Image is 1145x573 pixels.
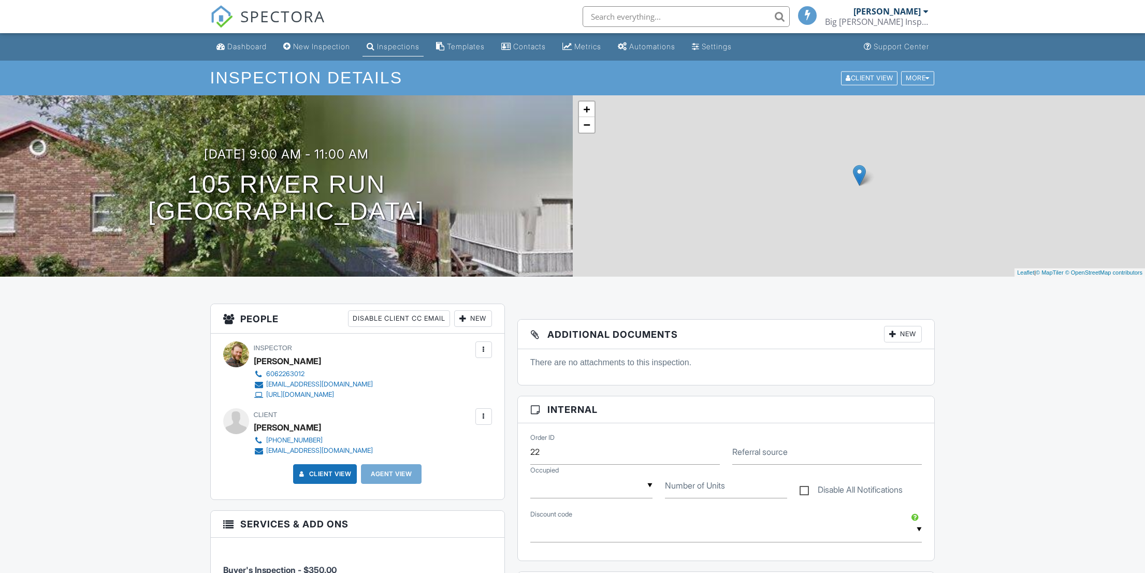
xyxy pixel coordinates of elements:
[254,411,276,419] span: Client
[1036,269,1064,276] a: © MapTiler
[210,14,325,36] a: SPECTORA
[530,357,922,368] p: There are no attachments to this inspection.
[853,6,921,17] div: [PERSON_NAME]
[518,320,935,349] h3: Additional Documents
[266,370,305,378] div: 6062263012
[614,37,679,56] a: Automations (Basic)
[254,379,373,390] a: [EMAIL_ADDRESS][DOMAIN_NAME]
[254,353,321,369] div: [PERSON_NAME]
[732,446,788,457] label: Referral source
[530,433,555,442] label: Order ID
[530,510,572,519] label: Discount code
[363,37,424,56] a: Inspections
[518,396,935,423] h3: Internal
[266,380,373,389] div: [EMAIL_ADDRESS][DOMAIN_NAME]
[204,147,369,161] h3: [DATE] 9:00 am - 11:00 am
[266,436,323,445] div: [PHONE_NUMBER]
[266,447,373,455] div: [EMAIL_ADDRESS][DOMAIN_NAME]
[211,304,504,334] h3: People
[884,326,922,342] div: New
[583,6,790,27] input: Search everything...
[454,310,492,327] div: New
[530,466,559,475] label: Occupied
[254,446,373,456] a: [EMAIL_ADDRESS][DOMAIN_NAME]
[293,42,350,51] div: New Inspection
[266,391,334,399] div: [URL][DOMAIN_NAME]
[254,390,373,400] a: [URL][DOMAIN_NAME]
[702,42,732,51] div: Settings
[1065,269,1142,276] a: © OpenStreetMap contributors
[212,37,271,56] a: Dashboard
[665,480,725,491] label: Number of Units
[513,42,546,51] div: Contacts
[574,42,601,51] div: Metrics
[665,473,787,498] input: Number of Units
[901,71,934,85] div: More
[210,69,935,87] h1: Inspection Details
[860,37,933,56] a: Support Center
[874,42,929,51] div: Support Center
[254,435,373,446] a: [PHONE_NUMBER]
[1014,268,1145,277] div: |
[432,37,489,56] a: Templates
[210,5,233,28] img: The Best Home Inspection Software - Spectora
[840,74,900,81] a: Client View
[348,310,450,327] div: Disable Client CC Email
[377,42,419,51] div: Inspections
[297,469,352,479] a: Client View
[497,37,550,56] a: Contacts
[279,37,354,56] a: New Inspection
[800,485,903,498] label: Disable All Notifications
[841,71,897,85] div: Client View
[579,117,595,133] a: Zoom out
[688,37,736,56] a: Settings
[254,369,373,379] a: 6062263012
[240,5,325,27] span: SPECTORA
[211,511,504,538] h3: Services & Add ons
[254,344,289,352] span: Inspector
[558,37,605,56] a: Metrics
[447,42,485,51] div: Templates
[629,42,675,51] div: Automations
[227,42,267,51] div: Dashboard
[825,17,929,27] div: Big Sandy Inspections
[158,171,415,226] h1: 105 River Run [GEOGRAPHIC_DATA]
[579,102,595,117] a: Zoom in
[1017,269,1034,276] a: Leaflet
[254,420,321,435] div: [PERSON_NAME]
